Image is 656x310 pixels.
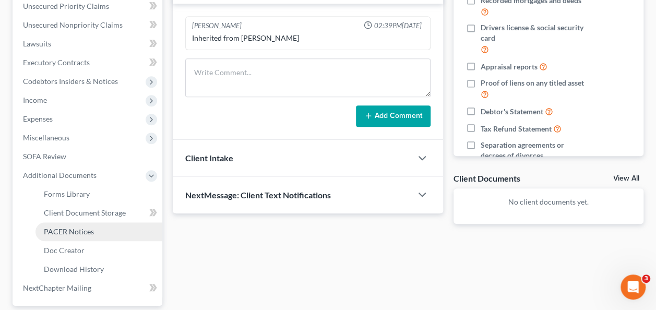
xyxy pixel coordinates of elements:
span: Client Document Storage [44,208,126,217]
span: NextChapter Mailing [23,283,91,292]
p: No client documents yet. [462,197,635,207]
a: View All [613,175,639,182]
span: NextMessage: Client Text Notifications [185,190,331,200]
a: Executory Contracts [15,53,162,72]
span: Unsecured Nonpriority Claims [23,20,123,29]
div: [PERSON_NAME] [192,21,242,31]
span: Download History [44,265,104,273]
a: SOFA Review [15,147,162,166]
iframe: Intercom live chat [621,275,646,300]
span: SOFA Review [23,152,66,161]
span: Miscellaneous [23,133,69,142]
span: Executory Contracts [23,58,90,67]
span: Separation agreements or decrees of divorces [481,140,587,161]
button: Add Comment [356,105,431,127]
a: Doc Creator [35,241,162,260]
span: 02:39PM[DATE] [374,21,422,31]
div: Client Documents [454,173,520,184]
span: Unsecured Priority Claims [23,2,109,10]
span: Codebtors Insiders & Notices [23,77,118,86]
div: Inherited from [PERSON_NAME] [192,33,424,43]
span: Additional Documents [23,171,97,180]
span: Income [23,96,47,104]
span: Proof of liens on any titled asset [481,78,584,88]
span: Expenses [23,114,53,123]
a: Download History [35,260,162,279]
span: Drivers license & social security card [481,22,587,43]
span: Forms Library [44,189,90,198]
span: Lawsuits [23,39,51,48]
span: 3 [642,275,650,283]
span: Client Intake [185,153,233,163]
a: PACER Notices [35,222,162,241]
span: Debtor's Statement [481,106,543,117]
span: Doc Creator [44,246,85,255]
span: Appraisal reports [481,62,538,72]
a: Lawsuits [15,34,162,53]
a: NextChapter Mailing [15,279,162,297]
a: Forms Library [35,185,162,204]
span: PACER Notices [44,227,94,236]
a: Unsecured Nonpriority Claims [15,16,162,34]
a: Client Document Storage [35,204,162,222]
span: Tax Refund Statement [481,124,552,134]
